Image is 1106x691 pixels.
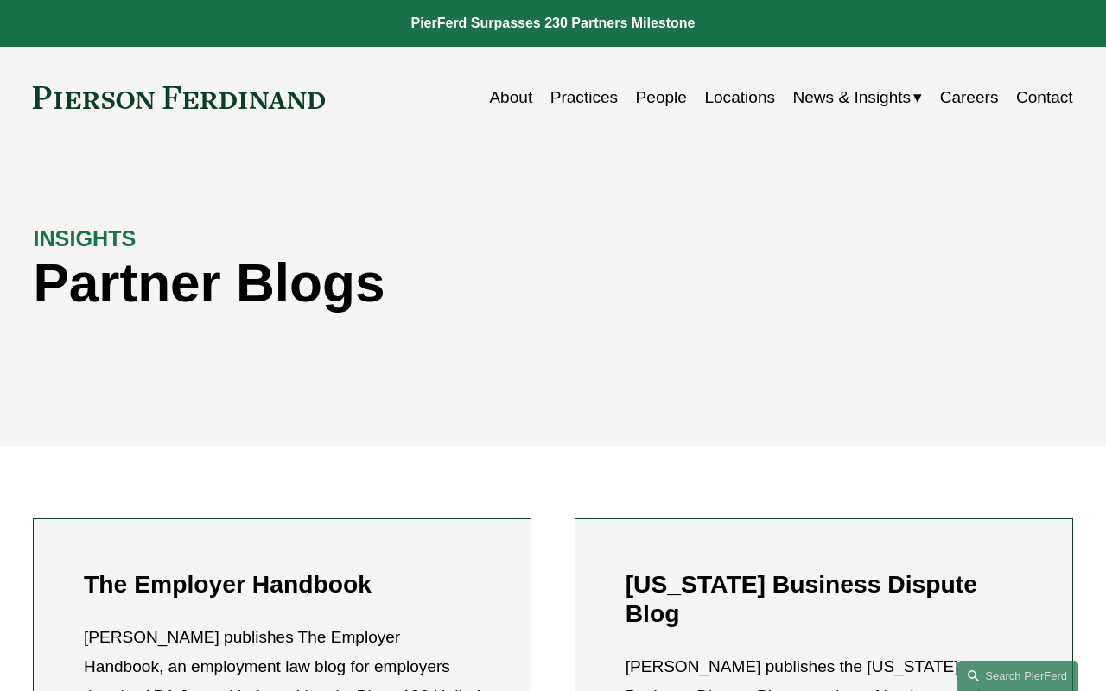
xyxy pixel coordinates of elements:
[792,83,911,112] span: News & Insights
[550,81,618,114] a: Practices
[33,252,812,314] h1: Partner Blogs
[636,81,687,114] a: People
[33,226,136,250] strong: INSIGHTS
[940,81,999,114] a: Careers
[792,81,922,114] a: folder dropdown
[489,81,532,114] a: About
[626,569,1022,629] h2: [US_STATE] Business Dispute Blog
[957,661,1078,691] a: Search this site
[1016,81,1073,114] a: Contact
[84,569,480,599] h2: The Employer Handbook
[704,81,775,114] a: Locations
